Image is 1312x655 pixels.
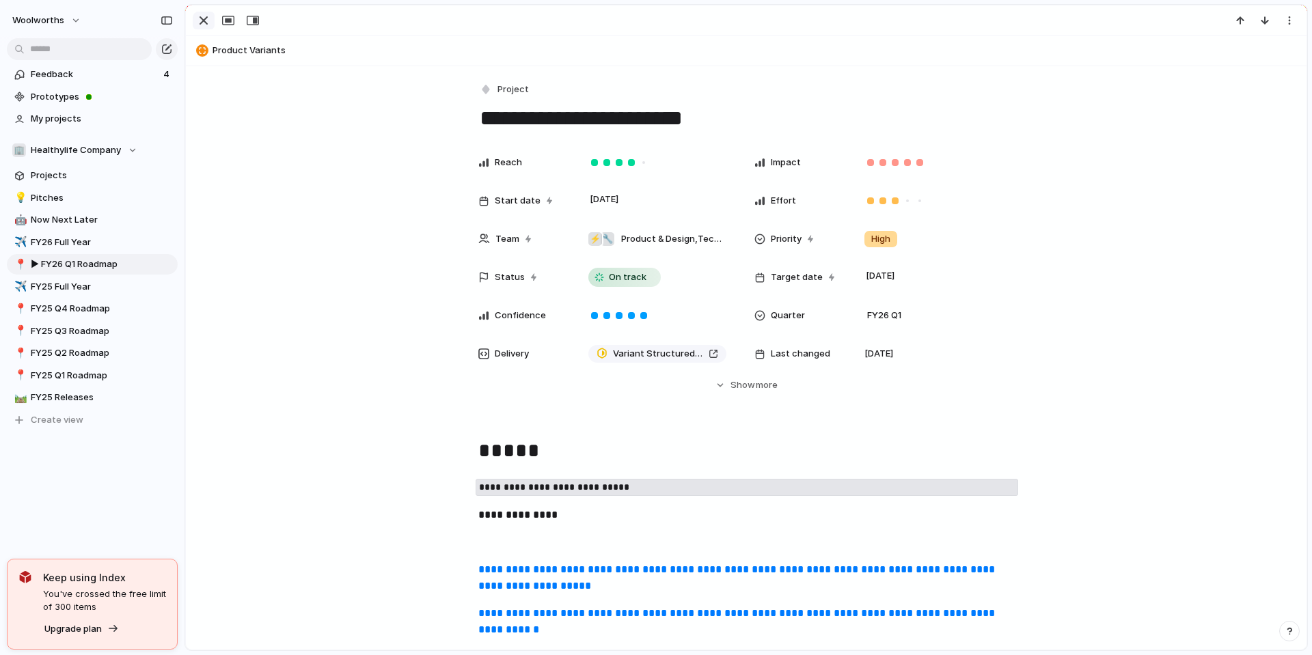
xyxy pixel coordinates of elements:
a: 📍FY25 Q3 Roadmap [7,321,178,342]
a: ✈️FY26 Full Year [7,232,178,253]
span: Team [495,232,519,246]
button: 🏢Healthylife Company [7,140,178,161]
div: 💡 [14,190,24,206]
button: Upgrade plan [40,619,123,639]
span: Now Next Later [31,213,173,227]
button: woolworths [6,10,88,31]
span: FY25 Full Year [31,280,173,294]
span: FY25 Q2 Roadmap [31,346,173,360]
div: 📍 [14,367,24,383]
span: Start date [495,194,541,208]
a: 🛤️FY25 Releases [7,387,178,408]
button: 📍 [12,302,26,316]
a: My projects [7,109,178,129]
span: FY25 Q1 Roadmap [31,369,173,382]
span: FY26 Full Year [31,236,173,249]
span: Show [730,378,755,392]
button: ✈️ [12,236,26,249]
a: 📍FY25 Q1 Roadmap [7,365,178,386]
div: ✈️ [14,279,24,294]
button: 📍 [12,324,26,338]
div: 📍 [14,301,24,317]
div: 🛤️ [14,390,24,406]
div: 📍 [14,346,24,361]
span: Upgrade plan [44,622,102,636]
span: My projects [31,112,173,126]
span: Product & Design , Tech Internal [621,232,726,246]
a: 📍▶︎ FY26 Q1 Roadmap [7,254,178,275]
span: Prototypes [31,90,173,104]
span: ▶︎ FY26 Q1 Roadmap [31,257,173,271]
button: Create view [7,410,178,430]
div: 🔧 [601,232,614,246]
button: 📍 [12,369,26,382]
span: Impact [771,156,801,169]
span: Target date [771,270,823,284]
div: 🤖 [14,212,24,228]
a: 🤖Now Next Later [7,210,178,230]
span: Pitches [31,191,173,205]
button: Product Variants [192,40,1300,61]
span: FY25 Releases [31,391,173,404]
span: Variant Structured Data [613,347,703,361]
a: Prototypes [7,87,178,107]
button: 💡 [12,191,26,205]
button: Showmore [478,373,1014,398]
div: 📍 [14,257,24,273]
a: 💡Pitches [7,188,178,208]
span: [DATE] [864,347,893,361]
span: FY25 Q3 Roadmap [31,324,173,338]
span: [DATE] [862,268,899,284]
div: 📍 [14,323,24,339]
span: On track [609,270,646,284]
span: FY26 Q1 [867,309,901,322]
a: Variant Structured Data [588,345,726,363]
span: Healthylife Company [31,143,121,157]
span: 4 [163,68,172,81]
div: ✈️ [14,234,24,250]
div: 🏢 [12,143,26,157]
span: FY25 Q4 Roadmap [31,302,173,316]
span: Projects [31,169,173,182]
span: High [871,232,890,246]
span: Status [495,270,525,284]
span: Reach [495,156,522,169]
span: Keep using Index [43,570,166,585]
span: Product Variants [213,44,1300,57]
span: Effort [771,194,796,208]
span: You've crossed the free limit of 300 items [43,587,166,614]
button: Project [477,80,533,100]
a: 📍FY25 Q4 Roadmap [7,298,178,319]
span: woolworths [12,14,64,27]
a: Feedback4 [7,64,178,85]
span: more [756,378,778,392]
span: Priority [771,232,802,246]
a: Projects [7,165,178,186]
span: Last changed [771,347,830,361]
span: Quarter [771,309,805,322]
div: ⚡ [588,232,602,246]
button: 🤖 [12,213,26,227]
span: Delivery [495,347,529,361]
button: 🛤️ [12,391,26,404]
button: 📍 [12,257,26,271]
button: ✈️ [12,280,26,294]
button: 📍 [12,346,26,360]
a: 📍FY25 Q2 Roadmap [7,343,178,363]
span: Create view [31,413,83,427]
span: Confidence [495,309,546,322]
span: Project [497,83,529,96]
span: [DATE] [586,191,623,208]
a: ✈️FY25 Full Year [7,277,178,297]
span: Feedback [31,68,159,81]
